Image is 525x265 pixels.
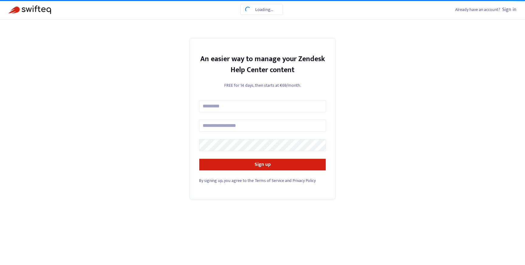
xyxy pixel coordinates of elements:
[502,5,516,14] a: Sign in
[199,177,326,184] div: and
[255,177,284,184] a: Terms of Service
[455,6,500,13] span: Already have an account?
[9,5,51,14] img: Swifteq
[199,159,326,171] button: Sign up
[200,53,325,76] strong: An easier way to manage your Zendesk Help Center content
[293,177,316,184] a: Privacy Policy
[199,177,254,184] span: By signing up, you agree to the
[199,82,326,89] p: FREE for 14 days, then starts at €69/month.
[255,160,271,169] strong: Sign up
